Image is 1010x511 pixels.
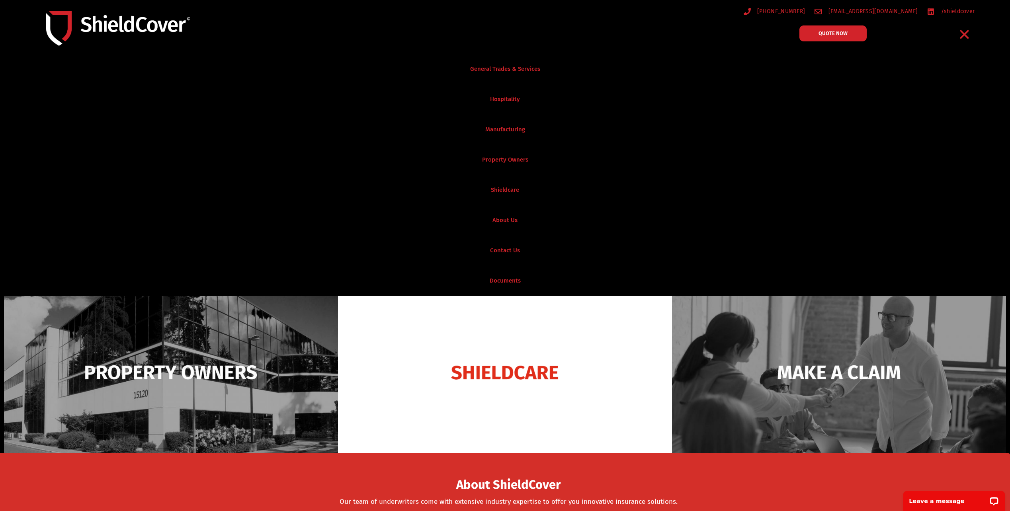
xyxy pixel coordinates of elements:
[815,6,918,16] a: [EMAIL_ADDRESS][DOMAIN_NAME]
[819,31,848,36] span: QUOTE NOW
[955,25,974,44] div: Menu Toggle
[927,6,975,16] a: /shieldcover
[939,6,975,16] span: /shieldcover
[744,6,805,16] a: [PHONE_NUMBER]
[826,6,918,16] span: [EMAIL_ADDRESS][DOMAIN_NAME]
[456,480,561,490] span: About ShieldCover
[898,486,1010,511] iframe: LiveChat chat widget
[46,11,190,46] img: Shield-Cover-Underwriting-Australia-logo-full
[456,482,561,490] a: About ShieldCover
[340,497,678,506] a: Our team of underwriters come with extensive industry expertise to offer you innovative insurance...
[799,25,867,41] a: QUOTE NOW
[755,6,805,16] span: [PHONE_NUMBER]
